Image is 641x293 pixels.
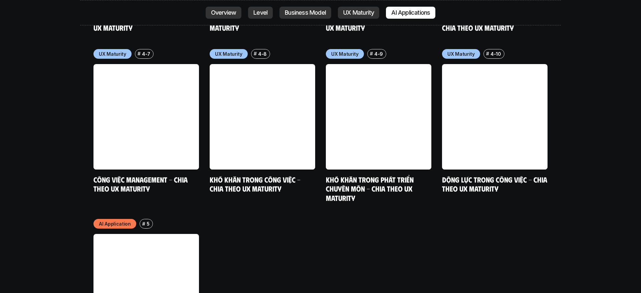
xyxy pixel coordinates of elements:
p: Overview [211,9,236,16]
h6: # [486,51,489,56]
a: Công việc Management - Chia theo UX maturity [93,175,189,193]
a: Overview [206,7,242,19]
a: Khó khăn trong công việc - Chia theo UX Maturity [210,175,302,193]
p: 4-7 [142,50,150,57]
p: UX Maturity [447,50,475,57]
p: AI Applications [391,9,430,16]
p: UX Maturity [215,50,242,57]
p: UX Maturity [99,50,126,57]
p: UX Maturity [331,50,359,57]
p: UX Maturity [343,9,374,16]
p: Business Model [285,9,326,16]
a: Động lực trong công việc - Chia theo UX Maturity [442,175,549,193]
p: 5 [147,220,150,227]
h6: # [370,51,373,56]
h6: # [138,51,141,56]
p: Level [253,9,267,16]
p: AI Application [99,220,131,227]
a: AI Applications [386,7,435,19]
a: Level [248,7,273,19]
p: 4-8 [258,50,267,57]
a: UX Maturity [338,7,379,19]
h6: # [254,51,257,56]
a: Business Model [279,7,331,19]
a: Khó khăn trong phát triển chuyên môn - Chia theo UX Maturity [326,175,415,202]
p: 4-10 [490,50,501,57]
p: 4-9 [374,50,383,57]
h6: # [142,221,145,226]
